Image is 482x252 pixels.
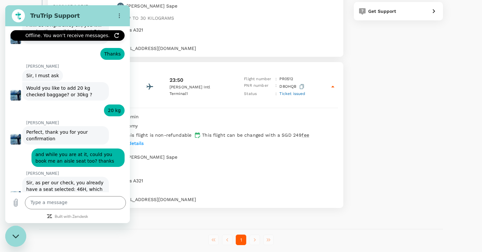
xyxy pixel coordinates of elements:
[244,76,273,82] p: Flight number
[20,27,105,34] label: Offline. You won’t receive messages.
[21,174,100,194] span: Sir, as per our check, you already have a seat selected: 46H, which is indeed an aisle seat.
[170,76,184,84] p: 23:50
[5,226,26,247] iframe: Button to launch messaging window, conversation in progress
[279,91,305,96] span: Ticket issued
[275,76,277,82] p: :
[114,184,338,193] div: -
[54,67,337,74] p: [DATE]
[21,115,125,120] p: [PERSON_NAME]
[117,196,338,203] p: [EMAIL_ADDRESS][DOMAIN_NAME]
[21,67,54,74] span: Sir, I must ask
[117,45,338,52] p: [EMAIL_ADDRESS][DOMAIN_NAME]
[117,123,138,129] p: economy
[117,113,338,120] p: 3h 50min
[21,124,100,137] span: Perfect, thank you for your confirmation
[125,15,174,21] p: UP TO 30 KILOGRAMS
[114,33,338,42] div: -
[108,4,121,17] button: Options menu
[202,132,309,138] p: This flight can be changed with a SGD 249
[244,82,273,91] p: PNR number
[127,154,178,160] p: [PERSON_NAME] Sape
[50,210,83,214] a: Built with Zendesk: Visit the Zendesk website in a new tab
[30,146,115,159] span: and while you are at it, could you book me an aisle seat too? thanks
[21,166,125,171] p: [PERSON_NAME]
[21,58,125,64] p: [PERSON_NAME]
[125,132,191,138] p: This flight is non-refundable
[99,45,115,52] span: Thanks
[21,80,100,93] span: Would you like to add 20 kg checked baggage? or 30kg ?
[109,28,114,33] button: Refresh connection
[207,235,275,245] nav: pagination navigation
[114,24,338,33] div: Airbus A321
[275,91,277,97] p: :
[118,4,123,8] p: GS
[170,91,229,97] p: Terminal 1
[25,7,105,14] h2: TruTrip Support
[302,132,309,138] span: fee
[275,82,277,91] p: :
[53,4,88,9] span: Baggage & seat
[5,5,130,223] iframe: Messaging window
[236,235,246,245] button: page 1
[170,84,229,91] p: [PERSON_NAME] Intl
[244,91,273,97] p: Status
[114,175,338,184] div: Airbus A321
[127,3,178,9] p: [PERSON_NAME] Sape
[368,9,396,14] span: Get Support
[103,102,115,108] span: 20 kg
[279,82,305,91] p: D8OHQB
[279,76,293,82] p: PR 0512
[4,191,17,204] button: Upload file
